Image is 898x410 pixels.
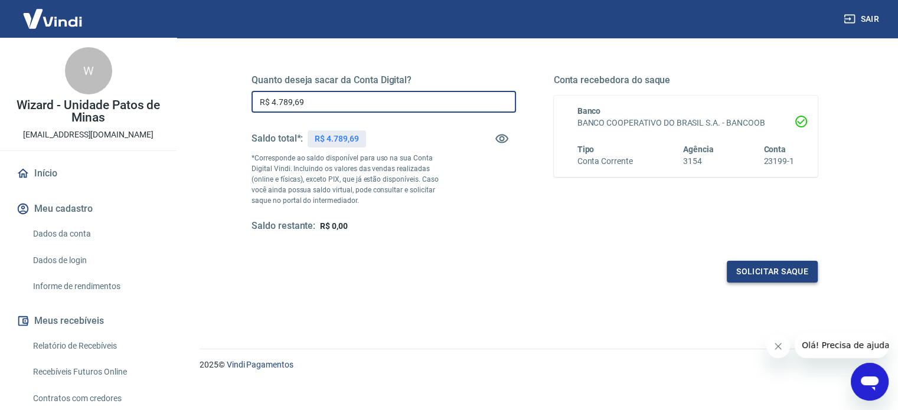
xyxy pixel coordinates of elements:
[766,334,790,358] iframe: Fechar mensagem
[23,129,154,141] p: [EMAIL_ADDRESS][DOMAIN_NAME]
[28,222,162,246] a: Dados da conta
[683,145,714,154] span: Agência
[577,117,795,129] h6: BANCO COOPERATIVO DO BRASIL S.A. - BANCOOB
[554,74,818,86] h5: Conta recebedora do saque
[200,359,870,371] p: 2025 ©
[14,308,162,334] button: Meus recebíveis
[7,8,99,18] span: Olá! Precisa de ajuda?
[841,8,884,30] button: Sair
[320,221,348,231] span: R$ 0,00
[577,155,633,168] h6: Conta Corrente
[9,99,167,124] p: Wizard - Unidade Patos de Minas
[252,74,516,86] h5: Quanto deseja sacar da Conta Digital?
[795,332,889,358] iframe: Mensagem da empresa
[315,133,358,145] p: R$ 4.789,69
[227,360,293,369] a: Vindi Pagamentos
[577,145,595,154] span: Tipo
[14,160,162,186] a: Início
[65,47,112,94] div: W
[14,196,162,222] button: Meu cadastro
[28,360,162,384] a: Recebíveis Futuros Online
[851,363,889,401] iframe: Botão para abrir a janela de mensagens
[28,334,162,358] a: Relatório de Recebíveis
[28,274,162,299] a: Informe de rendimentos
[14,1,91,37] img: Vindi
[252,133,303,145] h5: Saldo total*:
[28,248,162,273] a: Dados de login
[252,153,450,206] p: *Corresponde ao saldo disponível para uso na sua Conta Digital Vindi. Incluindo os valores das ve...
[577,106,601,116] span: Banco
[727,261,818,283] button: Solicitar saque
[763,145,786,154] span: Conta
[683,155,714,168] h6: 3154
[252,220,315,232] h5: Saldo restante:
[763,155,794,168] h6: 23199-1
